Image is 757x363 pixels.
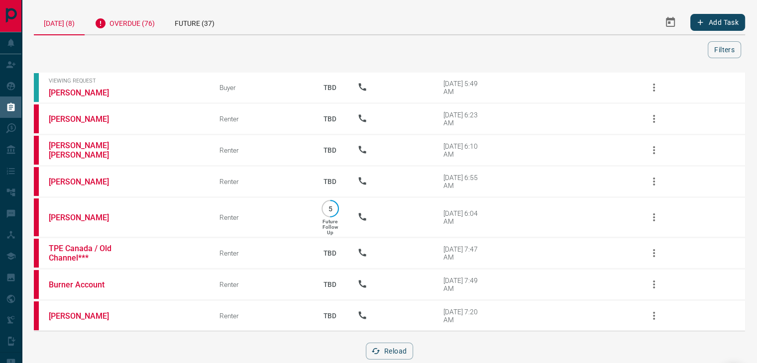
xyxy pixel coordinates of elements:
[443,142,486,158] div: [DATE] 6:10 AM
[443,111,486,127] div: [DATE] 6:23 AM
[318,105,342,132] p: TBD
[318,271,342,298] p: TBD
[443,209,486,225] div: [DATE] 6:04 AM
[219,312,303,320] div: Renter
[34,73,39,102] div: condos.ca
[366,343,413,360] button: Reload
[85,10,165,34] div: Overdue (76)
[708,41,741,58] button: Filters
[34,239,39,268] div: property.ca
[318,302,342,329] p: TBD
[219,213,303,221] div: Renter
[49,213,123,222] a: [PERSON_NAME]
[49,280,123,289] a: Burner Account
[318,168,342,195] p: TBD
[49,141,123,160] a: [PERSON_NAME] [PERSON_NAME]
[49,244,123,263] a: TPE Canada / Old Channel***
[219,84,303,91] div: Buyer
[34,167,39,196] div: property.ca
[165,10,224,34] div: Future (37)
[326,205,334,212] p: 5
[34,301,39,330] div: property.ca
[690,14,745,31] button: Add Task
[443,276,486,292] div: [DATE] 7:49 AM
[34,198,39,236] div: property.ca
[49,177,123,186] a: [PERSON_NAME]
[318,74,342,101] p: TBD
[318,240,342,267] p: TBD
[219,115,303,123] div: Renter
[323,219,338,235] p: Future Follow Up
[443,80,486,95] div: [DATE] 5:49 AM
[219,178,303,185] div: Renter
[219,280,303,288] div: Renter
[34,10,85,35] div: [DATE] (8)
[443,308,486,324] div: [DATE] 7:20 AM
[49,78,205,84] span: Viewing Request
[34,136,39,165] div: property.ca
[49,114,123,124] a: [PERSON_NAME]
[49,311,123,321] a: [PERSON_NAME]
[443,174,486,189] div: [DATE] 6:55 AM
[318,137,342,164] p: TBD
[34,270,39,299] div: property.ca
[219,146,303,154] div: Renter
[219,249,303,257] div: Renter
[658,10,682,34] button: Select Date Range
[443,245,486,261] div: [DATE] 7:47 AM
[49,88,123,97] a: [PERSON_NAME]
[34,104,39,133] div: property.ca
